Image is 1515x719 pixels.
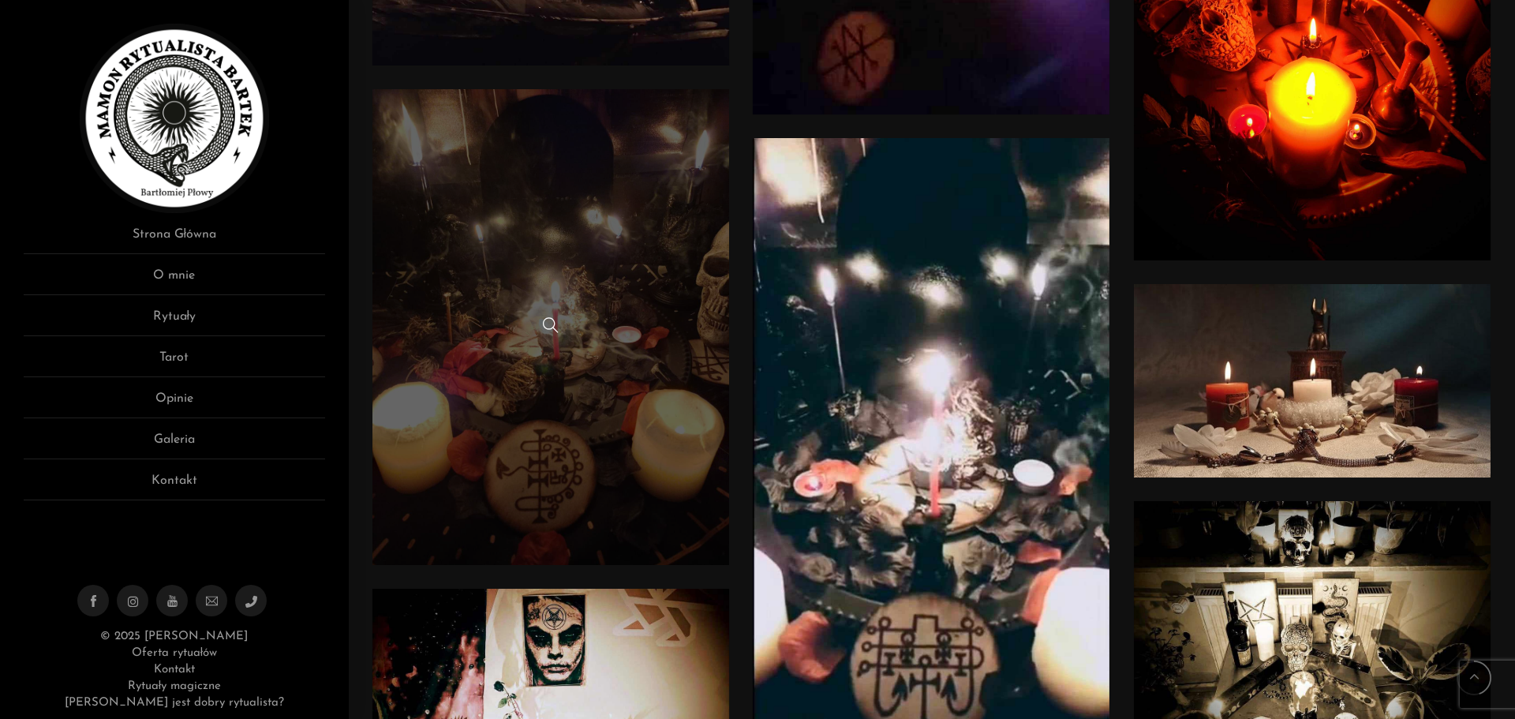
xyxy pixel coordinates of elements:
[24,348,325,377] a: Tarot
[154,664,195,676] a: Kontakt
[65,697,284,709] a: [PERSON_NAME] jest dobry rytualista?
[24,307,325,336] a: Rytuały
[80,24,269,213] img: Rytualista Bartek
[24,471,325,500] a: Kontakt
[24,389,325,418] a: Opinie
[24,225,325,254] a: Strona Główna
[132,647,217,659] a: Oferta rytuałów
[24,430,325,459] a: Galeria
[128,680,221,692] a: Rytuały magiczne
[24,266,325,295] a: O mnie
